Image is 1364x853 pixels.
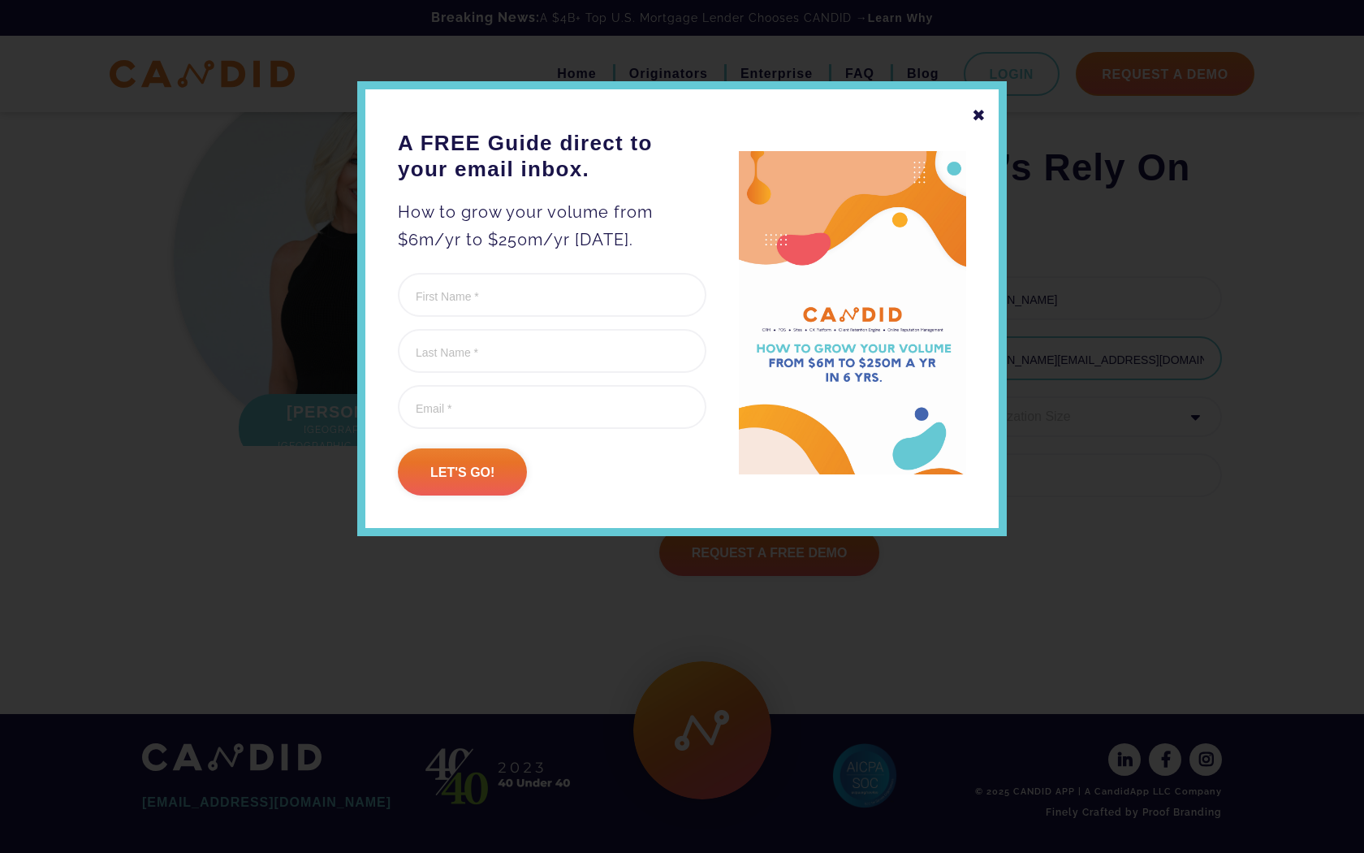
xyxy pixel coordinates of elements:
[398,385,706,429] input: Email *
[398,329,706,373] input: Last Name *
[398,130,706,182] h3: A FREE Guide direct to your email inbox.
[398,273,706,317] input: First Name *
[739,151,966,475] img: A FREE Guide direct to your email inbox.
[972,102,986,129] div: ✖
[398,448,527,496] input: Let's go!
[398,198,706,253] p: How to grow your volume from $6m/yr to $250m/yr [DATE].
